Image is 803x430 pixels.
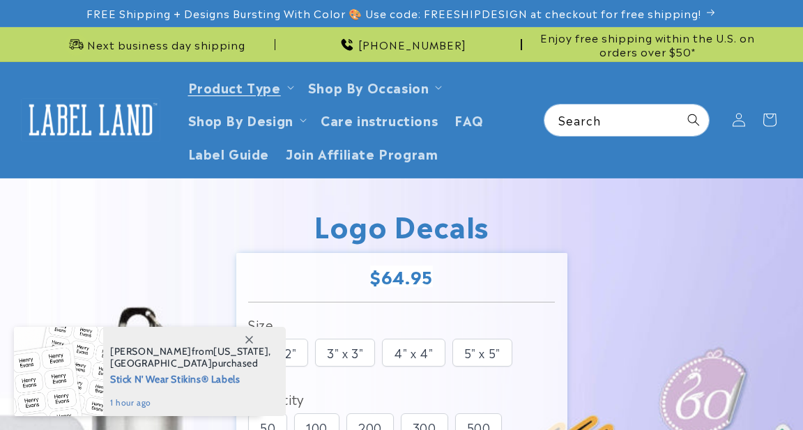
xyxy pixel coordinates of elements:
div: 3" x 3" [315,339,375,367]
summary: Shop By Occasion [300,70,448,103]
div: Announcement [528,27,768,61]
button: Search [678,105,709,135]
div: Quantity [248,387,555,410]
span: Label Guide [188,145,270,161]
h1: Logo Decals [236,206,567,243]
a: Label Guide [180,137,278,169]
summary: Shop By Design [180,103,312,136]
a: Shop By Design [188,110,293,129]
div: 4" x 4" [382,339,445,367]
span: [PHONE_NUMBER] [358,38,466,52]
span: Join Affiliate Program [286,145,438,161]
summary: Product Type [180,70,300,103]
span: Shop By Occasion [308,79,429,95]
span: FREE Shipping + Designs Bursting With Color 🎨 Use code: FREESHIPDESIGN at checkout for free shipp... [86,6,701,20]
a: Join Affiliate Program [277,137,446,169]
span: $64.95 [370,266,433,287]
div: Announcement [35,27,275,61]
span: [PERSON_NAME] [110,345,192,358]
div: Size [248,313,555,335]
span: 1 hour ago [110,397,271,409]
span: [US_STATE] [213,345,268,358]
span: FAQ [454,112,484,128]
span: Care instructions [321,112,438,128]
span: from , purchased [110,346,271,369]
a: FAQ [446,103,492,136]
a: Label Land [16,93,166,146]
img: Label Land [21,98,160,141]
span: Enjoy free shipping within the U.S. on orders over $50* [528,31,768,58]
span: Next business day shipping [87,38,245,52]
a: Product Type [188,77,281,96]
div: Announcement [281,27,521,61]
div: 5" x 5" [452,339,512,367]
a: Care instructions [312,103,446,136]
span: Stick N' Wear Stikins® Labels [110,369,271,387]
span: [GEOGRAPHIC_DATA] [110,357,212,369]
